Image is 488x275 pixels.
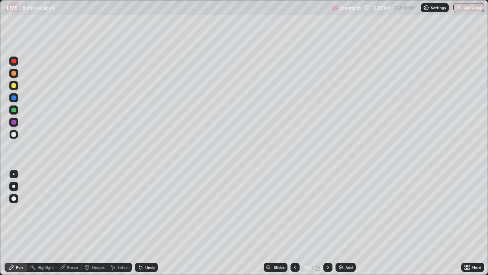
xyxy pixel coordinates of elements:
div: Select [117,265,129,269]
p: Recording [339,5,361,11]
img: end-class-cross [456,5,462,11]
img: add-slide-button [338,264,344,270]
div: Undo [145,265,155,269]
p: Settings [431,6,446,10]
div: More [472,265,481,269]
p: Biomolecules 5 [22,5,55,11]
img: class-settings-icons [423,5,429,11]
div: Eraser [67,265,79,269]
img: recording.375f2c34.svg [332,5,338,11]
div: / [312,265,314,270]
div: 15 [303,265,310,270]
div: 15 [316,264,320,271]
div: Slides [274,265,284,269]
p: LIVE [7,5,17,11]
div: Add [345,265,353,269]
div: Shapes [91,265,104,269]
div: Pen [16,265,23,269]
div: Highlight [37,265,54,269]
button: End Class [453,3,484,12]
